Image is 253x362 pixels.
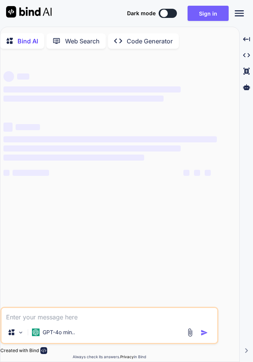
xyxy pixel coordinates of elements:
span: ‌ [16,124,40,130]
span: ‌ [3,170,10,176]
span: ‌ [13,170,49,176]
img: attachment [186,328,194,337]
span: ‌ [194,170,200,176]
span: Privacy [120,354,134,359]
p: Always check its answers. in Bind [0,354,218,360]
img: icon [200,329,208,336]
span: ‌ [3,71,14,82]
span: ‌ [183,170,189,176]
span: Dark mode [127,10,156,17]
img: Bind AI [6,6,52,18]
span: ‌ [205,170,211,176]
img: Pick Models [18,329,24,336]
p: Bind AI [18,37,38,46]
span: ‌ [3,155,144,161]
p: Created with Bind [0,348,39,354]
span: ‌ [3,96,164,102]
img: GPT-4o mini [32,329,40,336]
span: ‌ [3,86,181,92]
span: ‌ [3,136,217,142]
span: ‌ [3,145,181,151]
p: Code Generator [127,37,173,46]
p: Web Search [65,37,100,46]
span: ‌ [3,123,13,132]
img: bind-logo [40,347,47,354]
button: Sign in [188,6,229,21]
p: GPT-4o min.. [43,329,75,336]
span: ‌ [17,73,29,80]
